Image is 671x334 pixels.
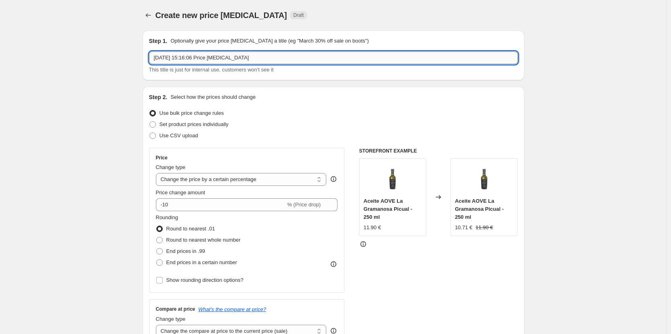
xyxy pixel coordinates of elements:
[329,175,338,183] div: help
[143,10,154,21] button: Price change jobs
[293,12,304,18] span: Draft
[455,224,472,232] div: 10.71 €
[149,93,168,101] h2: Step 2.
[287,202,321,208] span: % (Price drop)
[364,224,381,232] div: 11.90 €
[170,93,256,101] p: Select how the prices should change
[160,121,229,127] span: Set product prices individually
[198,306,266,312] button: What's the compare at price?
[149,37,168,45] h2: Step 1.
[468,163,500,195] img: aceite-aove-la-gramanosa-picual-250-ml-479889_80x.jpg
[156,316,186,322] span: Change type
[476,224,493,232] strike: 11.90 €
[166,259,237,265] span: End prices in a certain number
[156,189,205,196] span: Price change amount
[166,237,241,243] span: Round to nearest whole number
[455,198,503,220] span: Aceite AOVE La Gramanosa Picual - 250 ml
[166,226,215,232] span: Round to nearest .01
[155,11,287,20] span: Create new price [MEDICAL_DATA]
[166,248,205,254] span: End prices in .99
[156,155,168,161] h3: Price
[170,37,368,45] p: Optionally give your price [MEDICAL_DATA] a title (eg "March 30% off sale on boots")
[166,277,243,283] span: Show rounding direction options?
[376,163,409,195] img: aceite-aove-la-gramanosa-picual-250-ml-479889_80x.jpg
[156,198,286,211] input: -15
[149,67,274,73] span: This title is just for internal use, customers won't see it
[156,164,186,170] span: Change type
[160,132,198,138] span: Use CSV upload
[149,51,518,64] input: 30% off holiday sale
[160,110,224,116] span: Use bulk price change rules
[156,306,195,312] h3: Compare at price
[156,214,178,220] span: Rounding
[364,198,412,220] span: Aceite AOVE La Gramanosa Picual - 250 ml
[359,148,518,154] h6: STOREFRONT EXAMPLE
